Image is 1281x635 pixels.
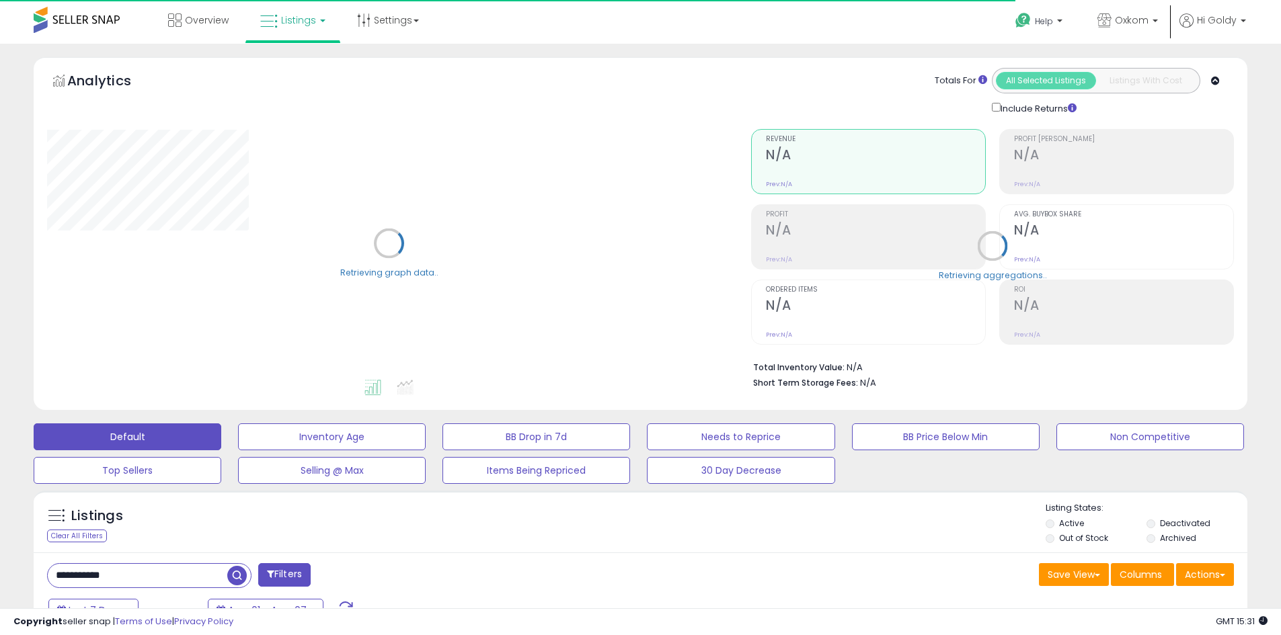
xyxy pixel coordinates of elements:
p: Listing States: [1046,502,1247,515]
button: Top Sellers [34,457,221,484]
a: Privacy Policy [174,615,233,628]
label: Archived [1160,532,1196,544]
label: Deactivated [1160,517,1210,529]
a: Terms of Use [115,615,172,628]
span: Hi Goldy [1197,13,1237,27]
button: Items Being Repriced [442,457,630,484]
span: Help [1035,15,1053,27]
button: Needs to Reprice [647,423,834,450]
span: Overview [185,13,229,27]
button: Listings With Cost [1095,72,1196,89]
span: Compared to: [141,605,202,618]
button: BB Drop in 7d [442,423,630,450]
button: Actions [1176,563,1234,586]
button: Default [34,423,221,450]
span: Listings [281,13,316,27]
a: Hi Goldy [1179,13,1246,44]
div: Totals For [935,75,987,87]
button: Non Competitive [1056,423,1244,450]
div: Retrieving graph data.. [340,266,438,278]
div: Include Returns [982,100,1093,116]
h5: Listings [71,507,123,525]
label: Active [1059,517,1084,529]
button: BB Price Below Min [852,423,1040,450]
button: Columns [1111,563,1174,586]
span: Oxkom [1115,13,1149,27]
button: Selling @ Max [238,457,426,484]
button: Aug-01 - Aug-07 [208,599,323,622]
div: Retrieving aggregations.. [939,269,1047,281]
div: seller snap | | [13,616,233,628]
button: All Selected Listings [996,72,1096,89]
button: Last 7 Days [48,599,139,622]
button: Inventory Age [238,423,426,450]
div: Clear All Filters [47,530,107,542]
button: 30 Day Decrease [647,457,834,484]
h5: Analytics [67,71,157,93]
span: 2025-08-15 15:31 GMT [1216,615,1268,628]
a: Help [1005,2,1076,44]
label: Out of Stock [1059,532,1108,544]
strong: Copyright [13,615,63,628]
i: Get Help [1015,12,1032,29]
button: Filters [258,563,311,587]
span: Columns [1120,568,1162,581]
button: Save View [1039,563,1109,586]
span: Aug-01 - Aug-07 [228,603,307,617]
span: Last 7 Days [69,603,122,617]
